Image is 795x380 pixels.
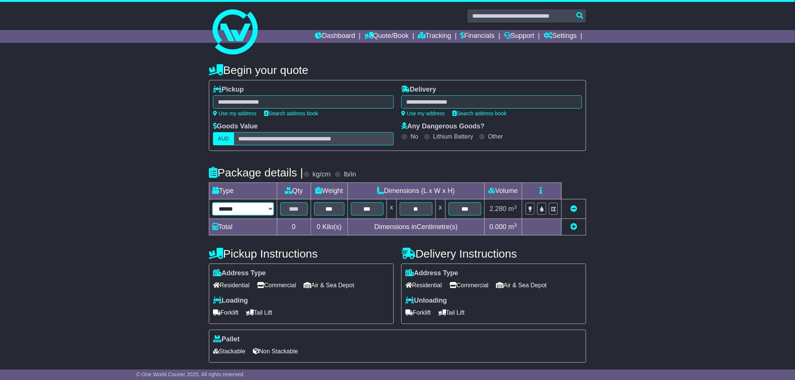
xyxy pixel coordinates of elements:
span: Air & Sea Depot [496,279,547,291]
a: Use my address [213,110,257,116]
span: Stackable [213,345,245,357]
label: AUD [213,132,234,145]
label: Pickup [213,86,244,94]
span: Forklift [405,307,431,318]
td: Total [209,219,277,235]
a: Add new item [570,223,577,231]
span: © One World Courier 2025. All rights reserved. [136,371,245,377]
span: m [508,205,517,213]
td: x [435,199,445,219]
a: Remove this item [570,205,577,213]
td: Dimensions in Centimetre(s) [348,219,484,235]
span: Commercial [257,279,296,291]
sup: 3 [514,222,517,228]
span: 2.280 [490,205,506,213]
label: Other [488,133,503,140]
span: m [508,223,517,231]
label: No [411,133,418,140]
span: Commercial [449,279,488,291]
label: Pallet [213,335,240,344]
td: x [387,199,396,219]
label: Unloading [405,297,447,305]
label: lb/in [344,170,356,179]
label: Lithium Battery [433,133,473,140]
label: Address Type [405,269,458,277]
h4: Delivery Instructions [401,247,586,260]
span: Residential [405,279,442,291]
span: Tail Lift [246,307,272,318]
span: Residential [213,279,249,291]
label: Any Dangerous Goods? [401,122,485,131]
td: Volume [484,183,522,199]
span: Non Stackable [253,345,298,357]
span: 0.000 [490,223,506,231]
h4: Package details | [209,166,303,179]
a: Financials [461,30,495,43]
td: Dimensions (L x W x H) [348,183,484,199]
label: kg/cm [313,170,331,179]
span: 0 [317,223,320,231]
td: 0 [277,219,311,235]
label: Loading [213,297,248,305]
span: Air & Sea Depot [304,279,355,291]
span: Tail Lift [438,307,465,318]
h4: Begin your quote [209,64,586,76]
td: Weight [311,183,348,199]
span: Forklift [213,307,239,318]
a: Support [504,30,535,43]
a: Quote/Book [364,30,409,43]
td: Kilo(s) [311,219,348,235]
a: Dashboard [315,30,355,43]
label: Goods Value [213,122,258,131]
td: Qty [277,183,311,199]
td: Type [209,183,277,199]
label: Delivery [401,86,436,94]
sup: 3 [514,204,517,210]
a: Tracking [418,30,451,43]
a: Search address book [452,110,506,116]
a: Settings [544,30,577,43]
h4: Pickup Instructions [209,247,394,260]
a: Search address book [264,110,318,116]
a: Use my address [401,110,445,116]
label: Address Type [213,269,266,277]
